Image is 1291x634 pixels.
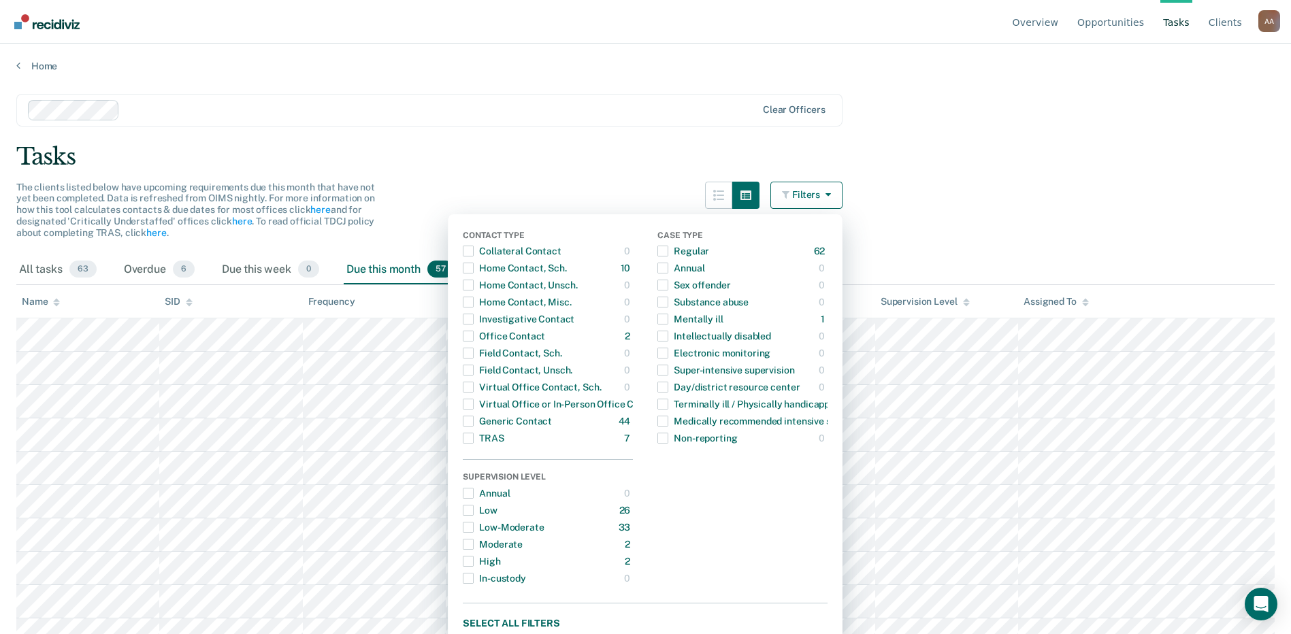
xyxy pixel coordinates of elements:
div: Supervision Level [463,472,633,484]
div: Sex offender [657,274,730,296]
div: Investigative Contact [463,308,574,330]
div: 0 [819,376,828,398]
div: Case Type [657,231,828,243]
div: 2 [625,533,633,555]
div: 26 [619,499,634,521]
div: 44 [619,410,634,432]
div: Office Contact [463,325,545,347]
div: 7 [624,427,633,449]
div: 0 [819,359,828,381]
div: All tasks63 [16,255,99,285]
div: 0 [624,567,633,589]
div: Due this month57 [344,255,457,285]
div: Annual [657,257,704,279]
div: Name [22,296,60,307]
div: 0 [819,325,828,347]
div: 0 [819,257,828,279]
button: Filters [770,182,843,209]
div: Mentally ill [657,308,723,330]
span: 0 [298,261,319,278]
span: 63 [69,261,97,278]
div: 0 [819,274,828,296]
div: Electronic monitoring [657,342,770,364]
div: Generic Contact [463,410,552,432]
div: Frequency [308,296,355,307]
div: 0 [819,342,828,364]
div: Home Contact, Unsch. [463,274,577,296]
div: 0 [624,291,633,313]
div: Virtual Office Contact, Sch. [463,376,601,398]
div: Due this week0 [219,255,322,285]
div: Annual [463,482,510,504]
span: 6 [173,261,195,278]
a: Home [16,60,1275,72]
div: 62 [814,240,828,262]
div: Field Contact, Unsch. [463,359,572,381]
div: Moderate [463,533,523,555]
div: Terminally ill / Physically handicapped [657,393,840,415]
div: Substance abuse [657,291,749,313]
div: High [463,550,500,572]
div: 0 [624,308,633,330]
div: 0 [624,482,633,504]
div: 0 [624,342,633,364]
div: Low [463,499,497,521]
button: Profile dropdown button [1258,10,1280,32]
div: Tasks [16,143,1275,171]
div: 1 [821,308,828,330]
div: 0 [624,376,633,398]
span: The clients listed below have upcoming requirements due this month that have not yet been complet... [16,182,375,238]
div: 33 [619,516,634,538]
div: 2 [625,550,633,572]
a: here [310,204,330,215]
div: Home Contact, Misc. [463,291,571,313]
div: Assigned To [1024,296,1088,307]
button: Select all filters [463,614,828,631]
div: Medically recommended intensive supervision [657,410,876,432]
span: 57 [427,261,454,278]
div: 0 [819,291,828,313]
a: here [146,227,166,238]
div: Day/district resource center [657,376,800,398]
div: Super-intensive supervision [657,359,794,381]
div: 10 [621,257,634,279]
a: here [232,216,252,227]
div: 0 [624,240,633,262]
div: SID [165,296,193,307]
div: Collateral Contact [463,240,561,262]
div: Low-Moderate [463,516,544,538]
div: Contact Type [463,231,633,243]
div: Home Contact, Sch. [463,257,566,279]
div: Non-reporting [657,427,737,449]
div: 0 [819,427,828,449]
div: Regular [657,240,709,262]
div: Virtual Office or In-Person Office Contact [463,393,663,415]
img: Recidiviz [14,14,80,29]
div: Overdue6 [121,255,197,285]
div: Open Intercom Messenger [1245,588,1277,620]
div: A A [1258,10,1280,32]
div: Clear officers [763,104,826,116]
div: 0 [624,359,633,381]
div: Supervision Level [881,296,970,307]
div: TRAS [463,427,504,449]
div: 0 [624,274,633,296]
div: 2 [625,325,633,347]
div: Field Contact, Sch. [463,342,561,364]
div: In-custody [463,567,526,589]
div: Intellectually disabled [657,325,771,347]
